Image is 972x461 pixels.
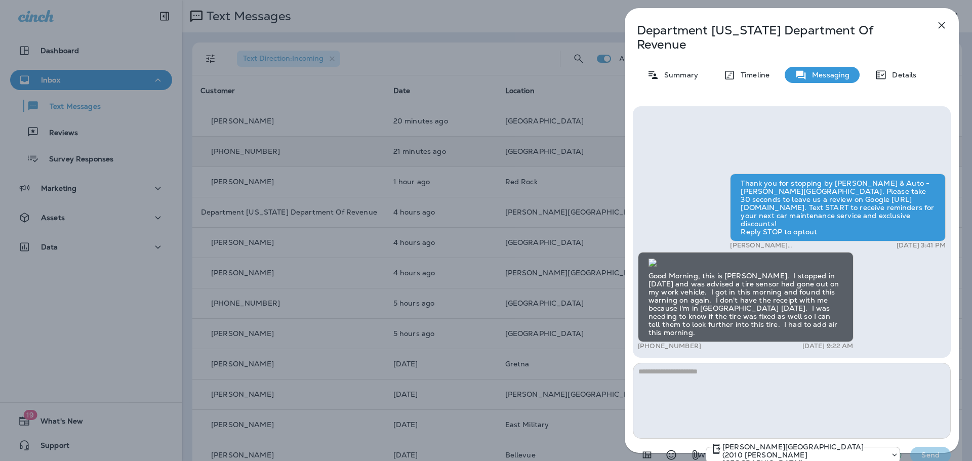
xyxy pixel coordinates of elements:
[649,259,657,267] img: twilio-download
[659,71,698,79] p: Summary
[730,174,946,241] div: Thank you for stopping by [PERSON_NAME] & Auto - [PERSON_NAME][GEOGRAPHIC_DATA]. Please take 30 s...
[802,342,854,350] p: [DATE] 9:22 AM
[736,71,769,79] p: Timeline
[638,342,701,350] p: [PHONE_NUMBER]
[730,241,859,249] p: [PERSON_NAME][GEOGRAPHIC_DATA] (2010 [PERSON_NAME][GEOGRAPHIC_DATA])
[887,71,916,79] p: Details
[897,241,946,249] p: [DATE] 3:41 PM
[807,71,849,79] p: Messaging
[638,252,854,342] div: Good Morning, this is [PERSON_NAME]. I stopped in [DATE] and was advised a tire sensor had gone o...
[637,23,913,52] p: Department [US_STATE] Department Of Revenue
